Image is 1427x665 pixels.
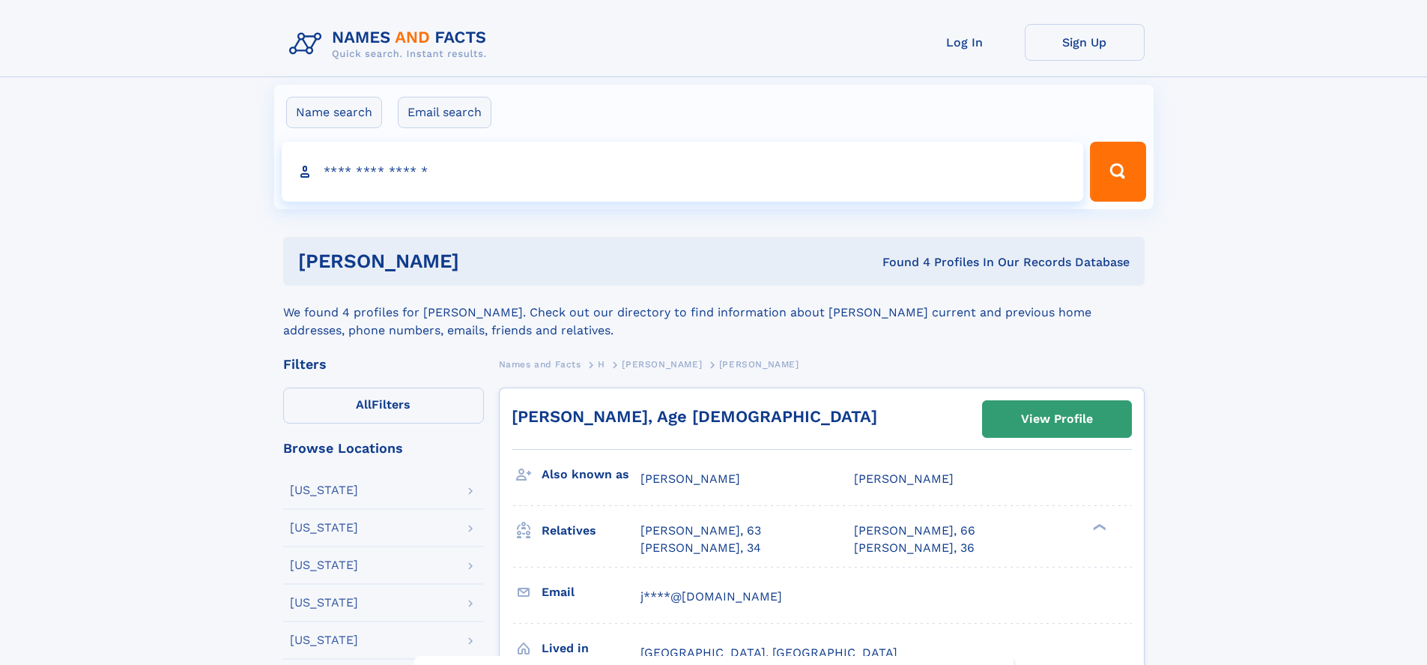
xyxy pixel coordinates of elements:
[282,142,1084,202] input: search input
[854,472,954,486] span: [PERSON_NAME]
[283,24,499,64] img: Logo Names and Facts
[640,540,761,556] a: [PERSON_NAME], 34
[290,484,358,496] div: [US_STATE]
[598,359,605,370] span: H
[1025,24,1145,61] a: Sign Up
[1021,402,1093,436] div: View Profile
[542,518,640,544] h3: Relatives
[283,358,484,371] div: Filters
[640,472,740,486] span: [PERSON_NAME]
[290,634,358,646] div: [US_STATE]
[670,254,1130,271] div: Found 4 Profiles In Our Records Database
[290,559,358,571] div: [US_STATE]
[286,97,382,128] label: Name search
[905,24,1025,61] a: Log In
[1090,142,1145,202] button: Search Button
[622,359,702,370] span: [PERSON_NAME]
[854,540,975,556] a: [PERSON_NAME], 36
[499,355,581,373] a: Names and Facts
[283,442,484,455] div: Browse Locations
[598,355,605,373] a: H
[283,286,1145,340] div: We found 4 profiles for [PERSON_NAME]. Check out our directory to find information about [PERSON_...
[298,252,671,271] h1: [PERSON_NAME]
[640,646,897,660] span: [GEOGRAPHIC_DATA], [GEOGRAPHIC_DATA]
[512,407,877,426] a: [PERSON_NAME], Age [DEMOGRAPHIC_DATA]
[290,597,358,609] div: [US_STATE]
[719,359,799,370] span: [PERSON_NAME]
[542,462,640,487] h3: Also known as
[398,97,491,128] label: Email search
[283,388,484,424] label: Filters
[290,522,358,534] div: [US_STATE]
[356,397,372,412] span: All
[983,401,1131,437] a: View Profile
[640,523,761,539] a: [PERSON_NAME], 63
[1089,523,1107,532] div: ❯
[542,636,640,661] h3: Lived in
[542,580,640,605] h3: Email
[622,355,702,373] a: [PERSON_NAME]
[854,523,975,539] a: [PERSON_NAME], 66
